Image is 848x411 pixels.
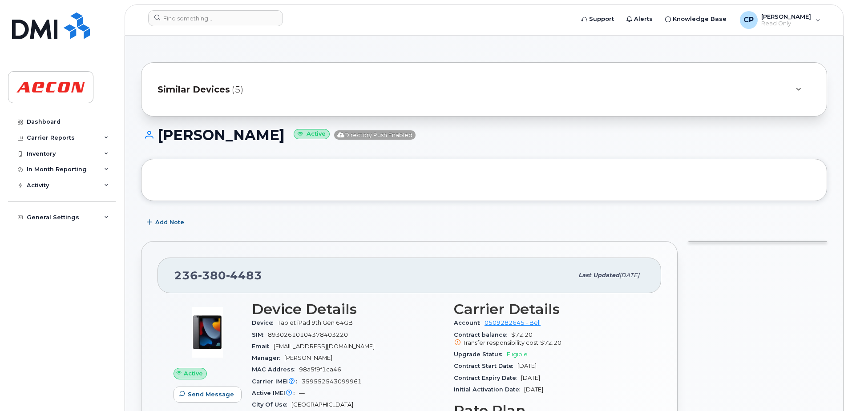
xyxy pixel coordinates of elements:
h1: [PERSON_NAME] [141,127,827,143]
span: MAC Address [252,366,299,373]
span: (5) [232,83,243,96]
span: Manager [252,355,284,361]
span: SIM [252,331,268,338]
span: Contract Start Date [454,363,517,369]
span: [PERSON_NAME] [284,355,332,361]
span: Upgrade Status [454,351,507,358]
span: Email [252,343,274,350]
span: — [299,390,305,396]
small: Active [294,129,330,139]
span: Active IMEI [252,390,299,396]
h3: Device Details [252,301,443,317]
span: Similar Devices [157,83,230,96]
span: 89302610104378403220 [268,331,348,338]
span: Account [454,319,485,326]
button: Send Message [174,387,242,403]
span: Contract balance [454,331,511,338]
span: Contract Expiry Date [454,375,521,381]
span: [DATE] [524,386,543,393]
span: [DATE] [517,363,537,369]
span: 4483 [226,269,262,282]
span: 236 [174,269,262,282]
span: Last updated [578,272,619,278]
span: Send Message [188,390,234,399]
span: [GEOGRAPHIC_DATA] [291,401,353,408]
span: Tablet iPad 9th Gen 64GB [278,319,353,326]
span: Add Note [155,218,184,226]
span: 98a5f9f1ca46 [299,366,341,373]
span: $72.20 [540,339,561,346]
span: [EMAIL_ADDRESS][DOMAIN_NAME] [274,343,375,350]
span: [DATE] [521,375,540,381]
span: Device [252,319,278,326]
span: $72.20 [454,331,645,347]
span: Active [184,369,203,378]
span: [DATE] [619,272,639,278]
span: Initial Activation Date [454,386,524,393]
h3: Carrier Details [454,301,645,317]
button: Add Note [141,214,192,230]
img: image20231002-3703462-c5m3jd.jpeg [181,306,234,359]
span: Eligible [507,351,528,358]
span: City Of Use [252,401,291,408]
span: 380 [198,269,226,282]
span: Transfer responsibility cost [463,339,538,346]
span: Directory Push Enabled [334,130,416,140]
span: 359552543099961 [302,378,362,385]
a: 0509282645 - Bell [485,319,541,326]
span: Carrier IMEI [252,378,302,385]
